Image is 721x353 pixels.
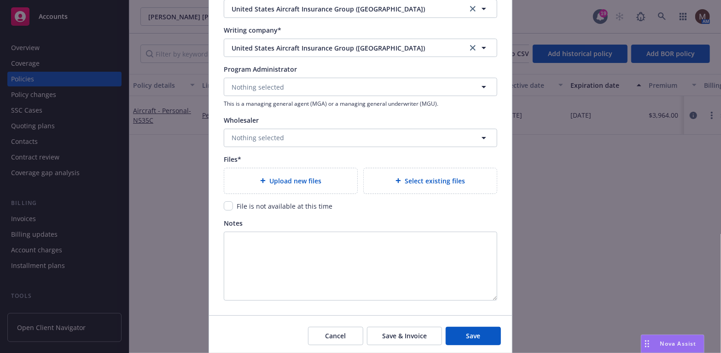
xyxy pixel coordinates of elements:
button: Nova Assist [641,335,704,353]
span: Nothing selected [232,133,284,142]
span: Cancel [326,331,346,340]
span: Files* [224,155,241,164]
span: United States Aircraft Insurance Group ([GEOGRAPHIC_DATA]) [232,4,454,14]
span: File is not available at this time [237,202,332,211]
span: Program Administrator [224,65,297,74]
a: clear selection [467,42,478,53]
div: Upload new files [224,168,358,194]
span: Save & Invoice [382,331,427,340]
span: United States Aircraft Insurance Group ([GEOGRAPHIC_DATA]) [232,43,454,53]
button: United States Aircraft Insurance Group ([GEOGRAPHIC_DATA])clear selection [224,39,497,57]
span: Nothing selected [232,82,284,92]
span: Wholesaler [224,116,259,125]
button: Save [446,327,501,345]
button: Cancel [308,327,363,345]
span: Save [466,331,481,340]
span: Select existing files [405,176,465,186]
div: Select existing files [363,168,497,194]
button: Nothing selected [224,78,497,96]
span: Notes [224,219,243,228]
span: Writing company* [224,26,281,34]
a: clear selection [467,3,478,14]
span: Nova Assist [660,340,697,347]
span: This is a managing general agent (MGA) or a managing general underwriter (MGU). [224,100,497,108]
div: Drag to move [641,335,653,353]
button: Save & Invoice [367,327,442,345]
span: Upload new files [269,176,321,186]
button: Nothing selected [224,129,497,147]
